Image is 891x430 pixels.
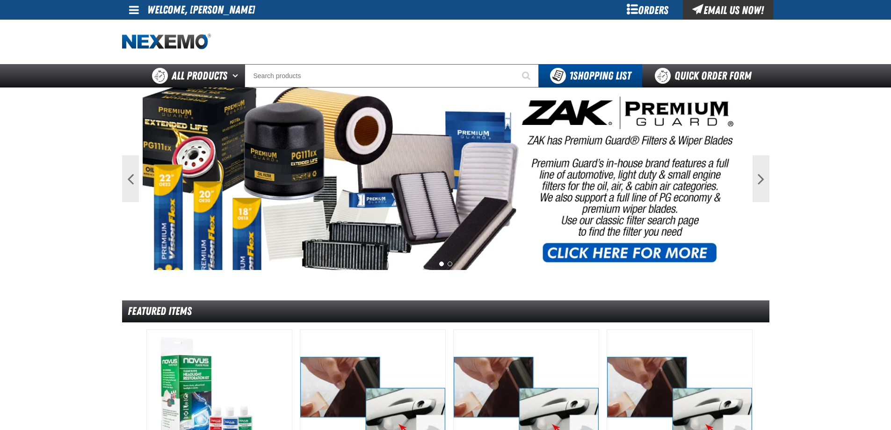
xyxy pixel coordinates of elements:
[539,64,642,87] button: You have 1 Shopping List. Open to view details
[172,67,227,84] span: All Products
[642,64,769,87] a: Quick Order Form
[122,34,211,50] img: Nexemo logo
[122,155,139,202] button: Previous
[515,64,539,87] button: Start Searching
[245,64,539,87] input: Search
[122,300,769,322] div: Featured Items
[569,69,631,82] span: Shopping List
[439,262,444,266] button: 1 of 2
[569,69,573,82] strong: 1
[229,64,245,87] button: Open All Products pages
[753,155,769,202] button: Next
[143,87,749,270] img: PG Filters & Wipers
[448,262,452,266] button: 2 of 2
